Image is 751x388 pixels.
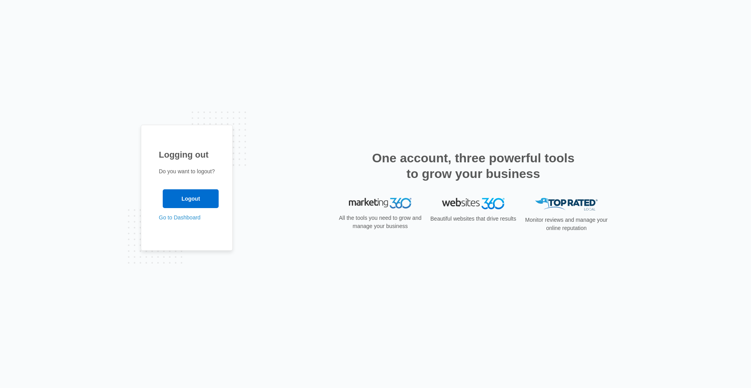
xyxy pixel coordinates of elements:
[370,150,577,181] h2: One account, three powerful tools to grow your business
[442,198,505,209] img: Websites 360
[429,215,517,223] p: Beautiful websites that drive results
[159,167,215,176] p: Do you want to logout?
[535,198,598,211] img: Top Rated Local
[159,148,215,161] h1: Logging out
[349,198,411,209] img: Marketing 360
[163,189,219,208] input: Logout
[523,216,610,232] p: Monitor reviews and manage your online reputation
[159,214,201,221] a: Go to Dashboard
[336,214,424,230] p: All the tools you need to grow and manage your business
